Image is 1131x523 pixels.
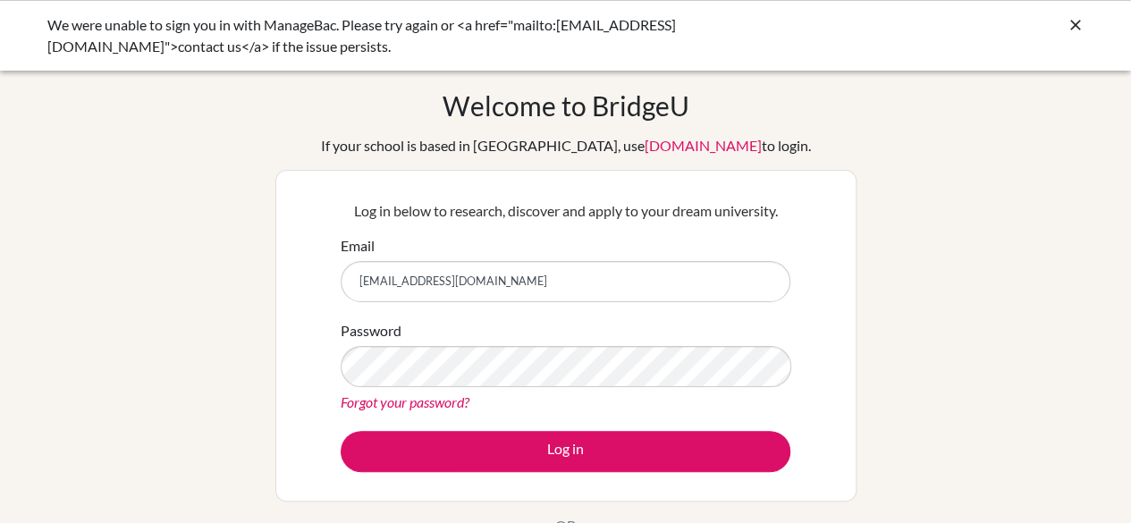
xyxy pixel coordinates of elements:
[341,393,469,410] a: Forgot your password?
[47,14,816,57] div: We were unable to sign you in with ManageBac. Please try again or <a href="mailto:[EMAIL_ADDRESS]...
[341,235,375,257] label: Email
[341,320,401,342] label: Password
[645,137,762,154] a: [DOMAIN_NAME]
[341,431,790,472] button: Log in
[443,89,689,122] h1: Welcome to BridgeU
[321,135,811,156] div: If your school is based in [GEOGRAPHIC_DATA], use to login.
[341,200,790,222] p: Log in below to research, discover and apply to your dream university.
